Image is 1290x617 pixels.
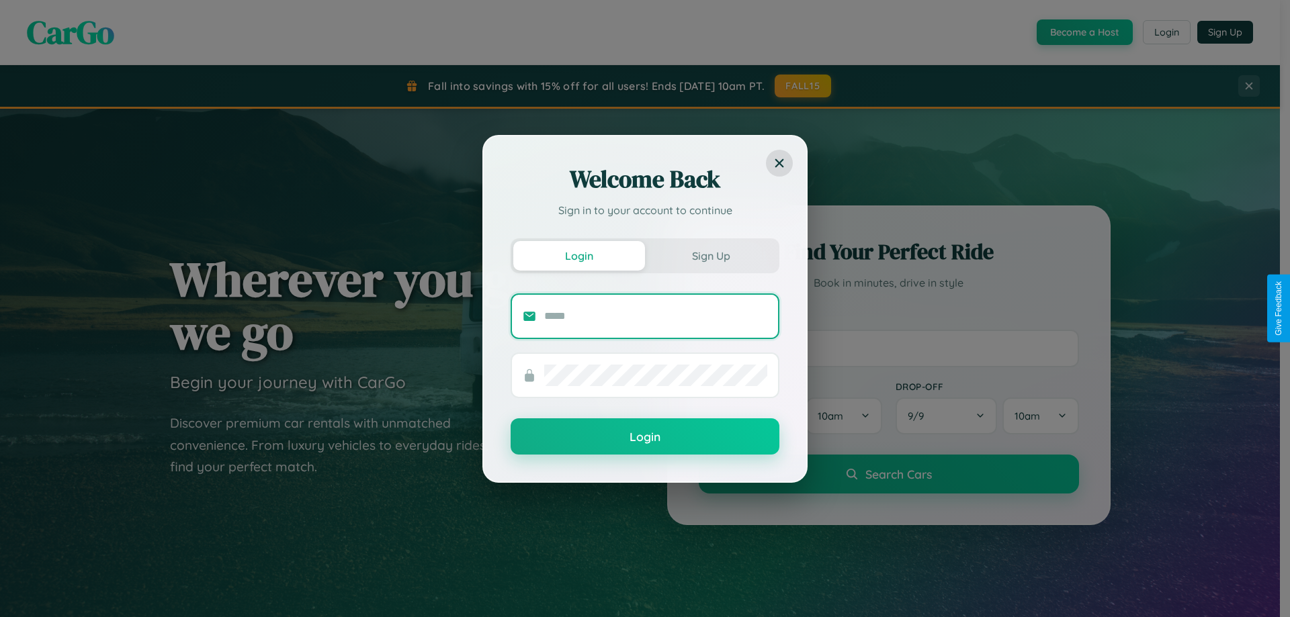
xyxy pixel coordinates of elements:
[511,202,779,218] p: Sign in to your account to continue
[511,163,779,195] h2: Welcome Back
[511,418,779,455] button: Login
[513,241,645,271] button: Login
[645,241,777,271] button: Sign Up
[1274,281,1283,336] div: Give Feedback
